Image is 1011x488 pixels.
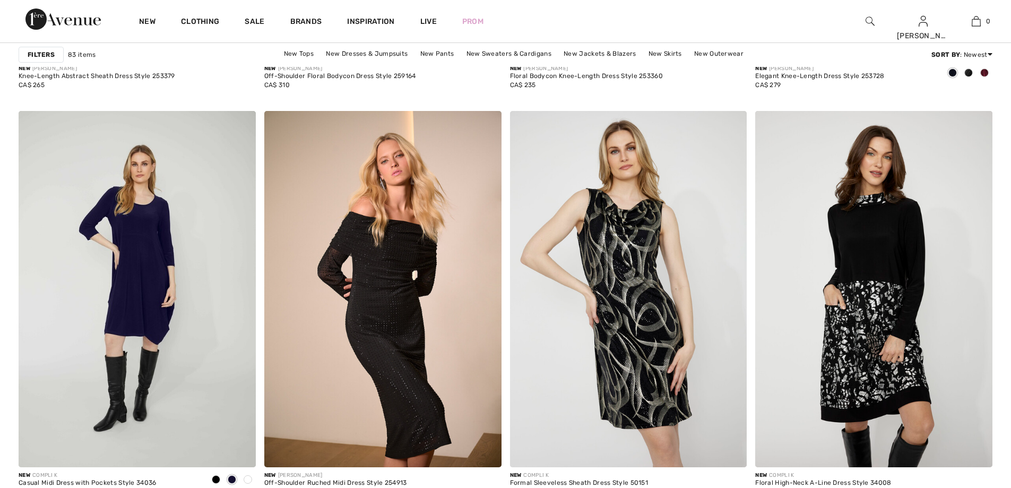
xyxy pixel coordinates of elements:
div: COMPLI K [19,472,157,480]
span: New [510,65,522,72]
img: Casual Midi Dress with Pockets Style 34036. Black [19,111,256,467]
span: New [264,65,276,72]
span: New [264,472,276,478]
img: 1ère Avenue [25,8,101,30]
img: Off-Shoulder Ruched Midi Dress Style 254913. Black [264,111,502,467]
span: 83 items [68,50,96,59]
strong: Sort By [931,51,960,58]
div: [PERSON_NAME] [510,65,663,73]
div: Floral High-Neck A-Line Dress Style 34008 [755,480,891,487]
a: Brands [290,17,322,28]
a: New Skirts [643,47,687,61]
div: Casual Midi Dress with Pockets Style 34036 [19,480,157,487]
div: Merlot [977,65,992,82]
div: Off-Shoulder Ruched Midi Dress Style 254913 [264,480,407,487]
a: 0 [950,15,1002,28]
span: New [19,472,30,478]
div: [PERSON_NAME] [19,65,175,73]
a: Clothing [181,17,219,28]
span: New [755,472,767,478]
div: Knee-Length Abstract Sheath Dress Style 253379 [19,73,175,80]
div: [PERSON_NAME] [897,30,949,41]
span: CA$ 265 [19,81,45,89]
img: Floral High-Neck A-Line Dress Style 34008. As sample [755,111,992,467]
span: New [19,65,30,72]
a: Sale [245,17,264,28]
div: Floral Bodycon Knee-Length Dress Style 253360 [510,73,663,80]
span: 0 [986,16,990,26]
div: COMPLI K [510,472,649,480]
a: New Dresses & Jumpsuits [321,47,413,61]
a: New [139,17,155,28]
span: CA$ 279 [755,81,781,89]
img: My Bag [972,15,981,28]
img: Formal Sleeveless Sheath Dress Style 50151. As sample [510,111,747,467]
div: : Newest [931,50,992,59]
a: Prom [462,16,483,27]
a: New Jackets & Blazers [558,47,641,61]
span: CA$ 310 [264,81,290,89]
a: New Tops [279,47,319,61]
div: [PERSON_NAME] [264,65,416,73]
span: New [755,65,767,72]
strong: Filters [28,50,55,59]
div: [PERSON_NAME] [755,65,884,73]
a: New Pants [415,47,460,61]
a: Live [420,16,437,27]
div: Midnight Blue [945,65,961,82]
div: Formal Sleeveless Sheath Dress Style 50151 [510,480,649,487]
a: New Outerwear [689,47,749,61]
div: Black [961,65,977,82]
div: COMPLI K [755,472,891,480]
a: Sign In [919,16,928,26]
div: [PERSON_NAME] [264,472,407,480]
img: search the website [866,15,875,28]
img: My Info [919,15,928,28]
span: Inspiration [347,17,394,28]
div: Elegant Knee-Length Dress Style 253728 [755,73,884,80]
span: CA$ 235 [510,81,536,89]
div: Off-Shoulder Floral Bodycon Dress Style 259164 [264,73,416,80]
span: New [510,472,522,478]
a: New Sweaters & Cardigans [461,47,557,61]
